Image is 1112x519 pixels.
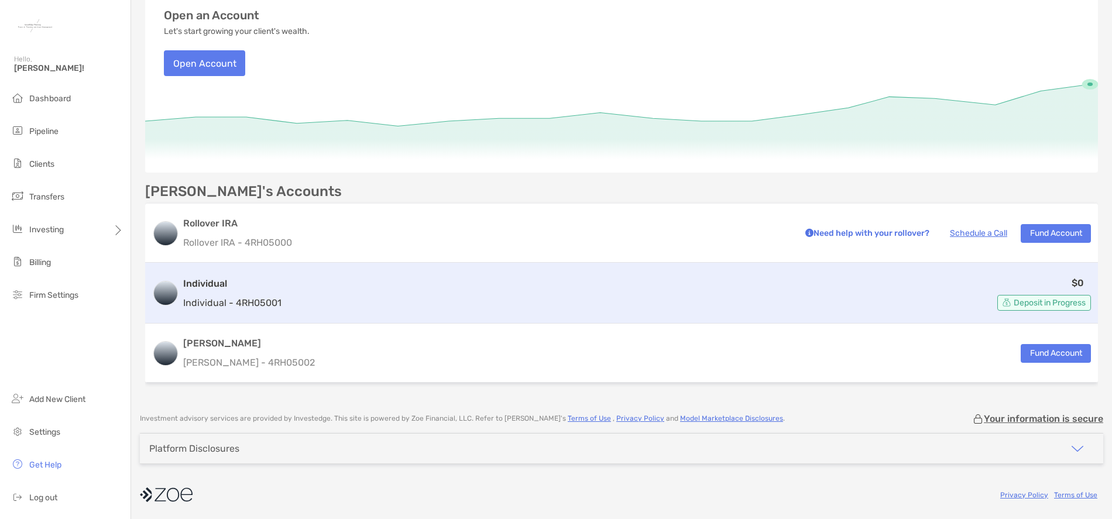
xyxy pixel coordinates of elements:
img: add_new_client icon [11,391,25,405]
img: firm-settings icon [11,287,25,301]
img: icon arrow [1070,442,1084,456]
p: Need help with your rollover? [802,226,929,240]
img: Account Status icon [1003,298,1011,307]
span: Dashboard [29,94,71,104]
h3: Individual [183,277,282,291]
span: Billing [29,257,51,267]
img: transfers icon [11,189,25,203]
img: billing icon [11,255,25,269]
span: Pipeline [29,126,59,136]
img: get-help icon [11,457,25,471]
button: Fund Account [1021,224,1091,243]
span: Log out [29,493,57,503]
p: $0 [1072,276,1084,290]
h3: Rollover IRA [183,216,789,231]
span: Clients [29,159,54,169]
p: Individual - 4RH05001 [183,295,282,310]
img: logo account [154,342,177,365]
a: Terms of Use [568,414,611,422]
img: company logo [140,482,193,508]
span: [PERSON_NAME]! [14,63,123,73]
span: Firm Settings [29,290,78,300]
img: logout icon [11,490,25,504]
h3: Open an Account [164,9,259,22]
span: Get Help [29,460,61,470]
span: Investing [29,225,64,235]
img: pipeline icon [11,123,25,138]
p: Your information is secure [984,413,1103,424]
button: Open Account [164,50,245,76]
img: settings icon [11,424,25,438]
img: clients icon [11,156,25,170]
p: Rollover IRA - 4RH05000 [183,235,789,250]
a: Privacy Policy [1000,491,1048,499]
button: Fund Account [1021,344,1091,363]
img: investing icon [11,222,25,236]
span: Settings [29,427,60,437]
span: Deposit in Progress [1014,300,1086,306]
h3: [PERSON_NAME] [183,336,315,350]
a: Model Marketplace Disclosures [680,414,783,422]
p: Investment advisory services are provided by Investedge . This site is powered by Zoe Financial, ... [140,414,785,423]
img: Zoe Logo [14,5,56,47]
p: [PERSON_NAME]'s Accounts [145,184,342,199]
img: dashboard icon [11,91,25,105]
span: Add New Client [29,394,85,404]
a: Terms of Use [1054,491,1097,499]
p: [PERSON_NAME] - 4RH05002 [183,355,315,370]
a: Schedule a Call [950,228,1007,238]
p: Let's start growing your client's wealth. [164,27,310,36]
a: Privacy Policy [616,414,664,422]
span: Transfers [29,192,64,202]
img: logo account [154,222,177,245]
img: logo account [154,281,177,305]
div: Platform Disclosures [149,443,239,454]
